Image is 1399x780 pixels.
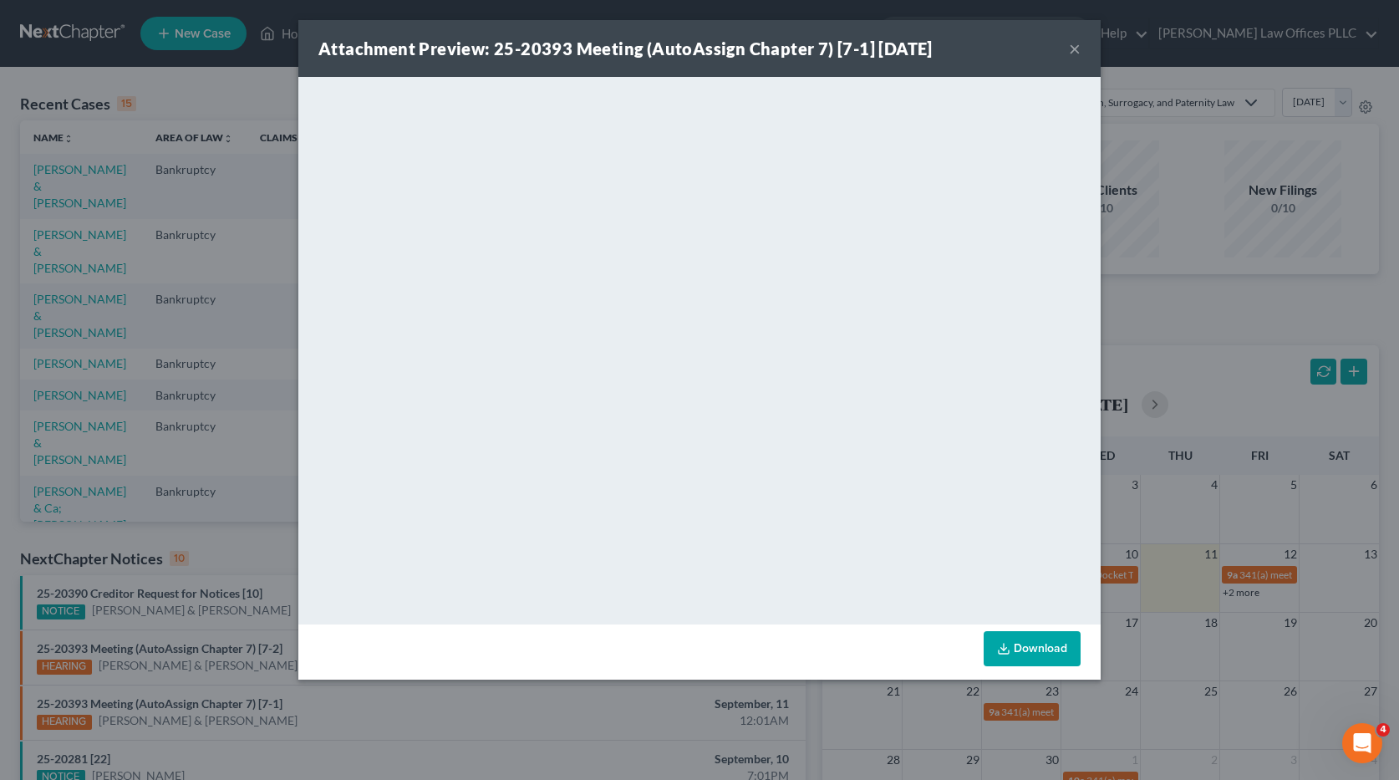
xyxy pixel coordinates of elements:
[1342,723,1382,763] iframe: Intercom live chat
[298,77,1101,620] iframe: <object ng-attr-data='[URL][DOMAIN_NAME]' type='application/pdf' width='100%' height='650px'></ob...
[318,38,933,59] strong: Attachment Preview: 25-20393 Meeting (AutoAssign Chapter 7) [7-1] [DATE]
[1069,38,1081,59] button: ×
[1376,723,1390,737] span: 4
[984,631,1081,666] a: Download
